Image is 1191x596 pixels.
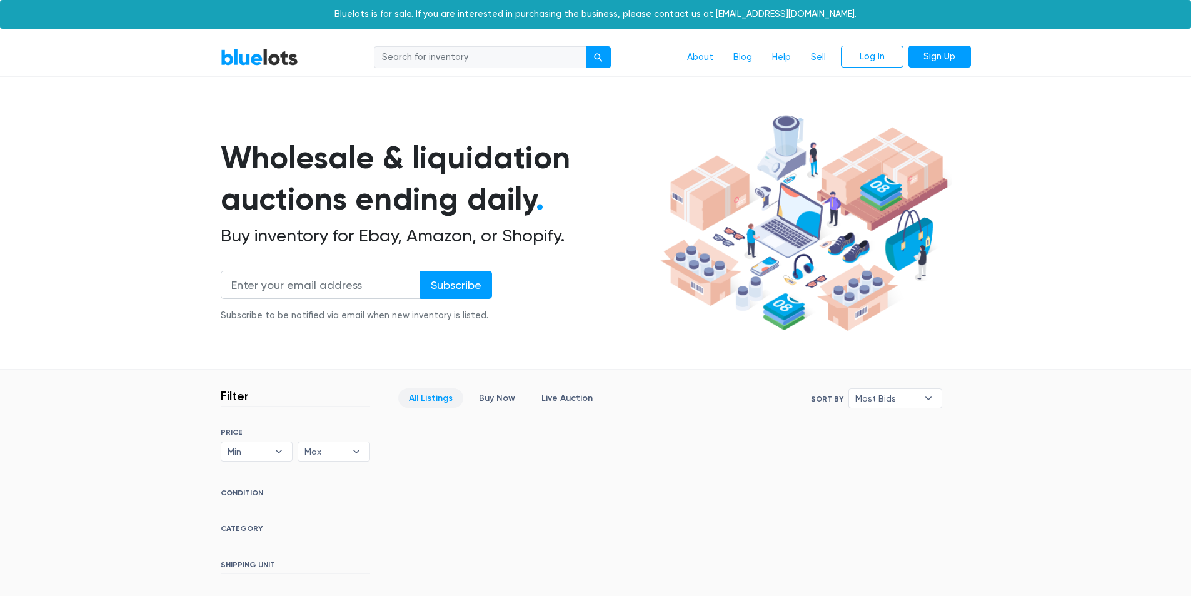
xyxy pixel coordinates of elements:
[304,442,346,461] span: Max
[221,488,370,502] h6: CONDITION
[221,428,370,437] h6: PRICE
[398,388,463,408] a: All Listings
[221,271,421,299] input: Enter your email address
[221,309,492,323] div: Subscribe to be notified via email when new inventory is listed.
[221,524,370,538] h6: CATEGORY
[221,48,298,66] a: BlueLots
[468,388,526,408] a: Buy Now
[762,46,801,69] a: Help
[536,180,544,218] span: .
[656,109,952,337] img: hero-ee84e7d0318cb26816c560f6b4441b76977f77a177738b4e94f68c95b2b83dbb.png
[531,388,603,408] a: Live Auction
[677,46,723,69] a: About
[811,393,843,405] label: Sort By
[228,442,269,461] span: Min
[841,46,903,68] a: Log In
[855,389,918,408] span: Most Bids
[221,388,249,403] h3: Filter
[915,389,942,408] b: ▾
[420,271,492,299] input: Subscribe
[221,225,656,246] h2: Buy inventory for Ebay, Amazon, or Shopify.
[221,560,370,574] h6: SHIPPING UNIT
[221,137,656,220] h1: Wholesale & liquidation auctions ending daily
[908,46,971,68] a: Sign Up
[801,46,836,69] a: Sell
[374,46,586,69] input: Search for inventory
[723,46,762,69] a: Blog
[266,442,292,461] b: ▾
[343,442,369,461] b: ▾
